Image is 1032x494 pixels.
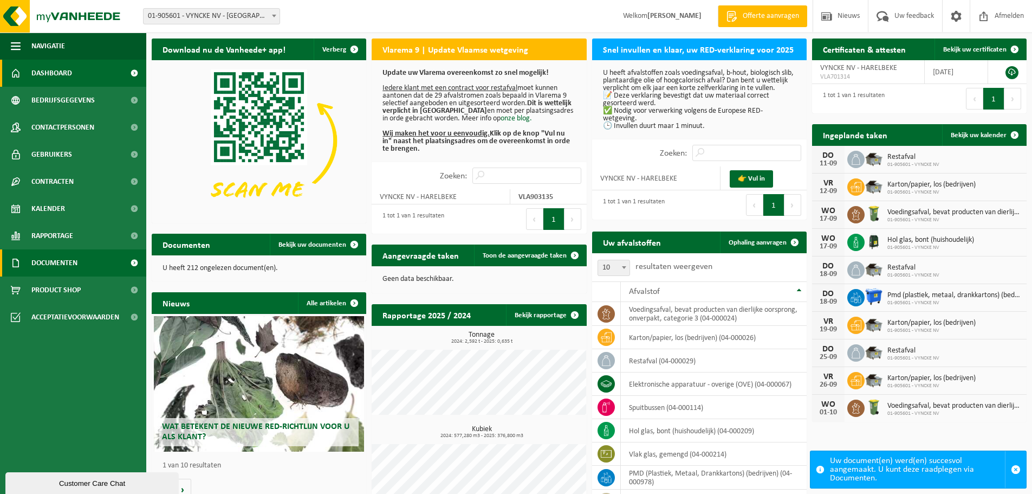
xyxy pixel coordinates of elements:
[887,383,976,389] span: 01-905601 - VYNCKE NV
[887,245,974,251] span: 01-905601 - VYNCKE NV
[730,170,773,188] a: 👉 Vul in
[887,153,939,162] span: Restafval
[564,208,581,230] button: Next
[865,149,883,168] img: WB-5000-GAL-GY-01
[817,298,839,306] div: 18-09
[592,232,672,253] h2: Uw afvalstoffen
[1004,88,1021,110] button: Next
[865,177,883,195] img: WB-5000-GAL-GY-01
[887,264,939,272] span: Restafval
[598,193,665,217] div: 1 tot 1 van 1 resultaten
[31,141,72,168] span: Gebruikers
[817,373,839,381] div: VR
[925,60,988,84] td: [DATE]
[382,275,575,283] p: Geen data beschikbaar.
[966,88,983,110] button: Previous
[817,400,839,409] div: WO
[592,166,721,190] td: VYNCKE NV - HARELBEKE
[31,60,72,87] span: Dashboard
[621,419,807,442] td: hol glas, bont (huishoudelijk) (04-000209)
[31,222,73,249] span: Rapportage
[162,422,349,441] span: Wat betekent de nieuwe RED-richtlijn voor u als klant?
[820,73,917,81] span: VLA701314
[382,99,572,115] b: Dit is wettelijk verplicht in [GEOGRAPHIC_DATA]
[887,217,1021,223] span: 01-905601 - VYNCKE NV
[474,245,586,266] a: Toon de aangevraagde taken
[718,5,807,27] a: Offerte aanvragen
[817,326,839,333] div: 19-09
[382,130,490,138] u: Wij maken het voor u eenvoudig.
[763,194,784,216] button: 1
[603,69,796,130] p: U heeft afvalstoffen zoals voedingsafval, b-hout, biologisch slib, plantaardige olie of hoogcalor...
[942,124,1025,146] a: Bekijk uw kalender
[865,260,883,278] img: WB-5000-GAL-GY-01
[983,88,1004,110] button: 1
[518,193,553,201] strong: VLA903135
[598,260,630,276] span: 10
[729,239,787,246] span: Ophaling aanvragen
[887,402,1021,410] span: Voedingsafval, bevat producten van dierlijke oorsprong, onverpakt, categorie 3
[817,87,885,111] div: 1 tot 1 van 1 resultaten
[647,12,702,20] strong: [PERSON_NAME]
[817,234,839,243] div: WO
[31,168,74,195] span: Contracten
[163,462,361,470] p: 1 van 10 resultaten
[887,208,1021,217] span: Voedingsafval, bevat producten van dierlijke oorsprong, onverpakt, categorie 3
[887,410,1021,417] span: 01-905601 - VYNCKE NV
[621,466,807,490] td: PMD (Plastiek, Metaal, Drankkartons) (bedrijven) (04-000978)
[372,304,482,325] h2: Rapportage 2025 / 2024
[817,354,839,361] div: 25-09
[812,124,898,145] h2: Ingeplande taken
[543,208,564,230] button: 1
[865,315,883,333] img: WB-5000-GAL-GY-01
[817,317,839,326] div: VR
[887,291,1021,300] span: Pmd (plastiek, metaal, drankkartons) (bedrijven)
[629,287,660,296] span: Afvalstof
[812,39,917,60] h2: Certificaten & attesten
[865,370,883,389] img: WB-5000-GAL-GY-01
[817,207,839,215] div: WO
[887,355,939,362] span: 01-905601 - VYNCKE NV
[817,179,839,188] div: VR
[152,234,221,255] h2: Documenten
[278,241,346,248] span: Bekijk uw documenten
[382,84,517,92] u: Iedere klant met een contract voor restafval
[377,426,586,439] h3: Kubiek
[830,451,1005,488] div: Uw document(en) werd(en) succesvol aangemaakt. U kunt deze raadplegen via Documenten.
[660,149,687,158] label: Zoeken:
[163,265,355,272] p: U heeft 212 ongelezen document(en).
[820,64,897,72] span: VYNCKE NV - HARELBEKE
[621,396,807,419] td: spuitbussen (04-000114)
[31,87,95,114] span: Bedrijfsgegevens
[740,11,802,22] span: Offerte aanvragen
[887,236,974,245] span: Hol glas, bont (huishoudelijk)
[784,194,801,216] button: Next
[817,381,839,389] div: 26-09
[817,160,839,168] div: 11-09
[377,207,444,231] div: 1 tot 1 van 1 resultaten
[720,232,806,253] a: Ophaling aanvragen
[377,433,586,439] span: 2024: 577,280 m3 - 2025: 376,800 m3
[887,189,976,196] span: 01-905601 - VYNCKE NV
[817,345,839,354] div: DO
[865,343,883,361] img: WB-5000-GAL-GY-01
[817,243,839,251] div: 17-09
[746,194,763,216] button: Previous
[817,215,839,223] div: 17-09
[372,245,470,266] h2: Aangevraagde taken
[31,114,94,141] span: Contactpersonen
[526,208,543,230] button: Previous
[382,69,549,77] b: Update uw Vlarema overeenkomst zo snel mogelijk!
[152,39,296,60] h2: Download nu de Vanheede+ app!
[31,249,77,277] span: Documenten
[817,290,839,298] div: DO
[5,470,181,494] iframe: chat widget
[817,409,839,416] div: 01-10
[934,39,1025,60] a: Bekijk uw certificaten
[314,39,365,60] button: Verberg
[31,195,65,222] span: Kalender
[501,114,532,123] a: onze blog.
[322,46,346,53] span: Verberg
[817,262,839,271] div: DO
